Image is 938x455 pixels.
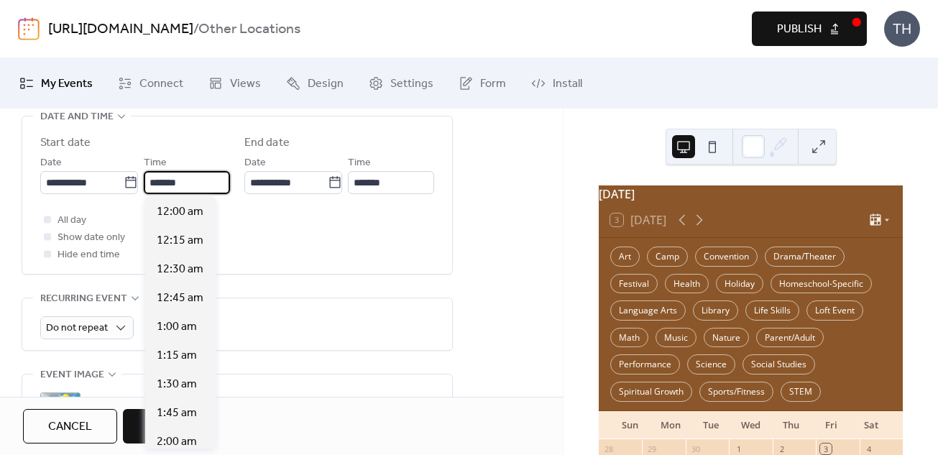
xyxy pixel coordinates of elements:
div: 29 [646,443,657,454]
span: 12:15 am [157,232,203,249]
span: Form [480,75,506,93]
div: Sun [610,411,650,440]
div: Loft Event [806,300,863,321]
a: [URL][DOMAIN_NAME] [48,16,193,43]
span: Time [144,155,167,172]
a: Install [520,64,593,103]
span: 1:00 am [157,318,197,336]
a: Views [198,64,272,103]
span: 1:15 am [157,347,197,364]
div: Fri [811,411,851,440]
div: Health [665,274,709,294]
span: 1:30 am [157,376,197,393]
a: My Events [9,64,104,103]
span: Publish [777,21,822,38]
div: 1 [733,443,744,454]
div: TH [884,11,920,47]
div: End date [244,134,290,152]
span: Cancel [48,418,92,436]
div: [DATE] [599,185,903,203]
div: Life Skills [745,300,799,321]
div: Library [693,300,738,321]
b: / [193,16,198,43]
div: ; [40,392,81,433]
div: Science [687,354,735,374]
img: logo [18,17,40,40]
span: Settings [390,75,433,93]
div: Homeschool-Specific [771,274,872,294]
div: Sports/Fitness [699,382,773,402]
span: Views [230,75,261,93]
div: Wed [731,411,771,440]
div: Math [610,328,648,348]
div: Drama/Theater [765,247,845,267]
div: 28 [603,443,614,454]
span: 12:30 am [157,261,203,278]
div: Spiritual Growth [610,382,692,402]
span: 12:45 am [157,290,203,307]
span: Hide end time [58,247,120,264]
div: Nature [704,328,749,348]
span: Connect [139,75,183,93]
button: Save [123,409,200,443]
div: Camp [647,247,688,267]
div: Social Studies [742,354,815,374]
span: All day [58,212,86,229]
a: Design [275,64,354,103]
div: Sat [851,411,891,440]
a: Form [448,64,517,103]
a: Connect [107,64,194,103]
div: Mon [650,411,691,440]
div: Thu [771,411,811,440]
div: Music [656,328,696,348]
div: Art [610,247,640,267]
span: Design [308,75,344,93]
span: 2:00 am [157,433,197,451]
span: Install [553,75,582,93]
span: 12:00 am [157,203,203,221]
button: Cancel [23,409,117,443]
div: Holiday [716,274,763,294]
div: 30 [690,443,701,454]
span: Date and time [40,109,114,126]
div: 3 [820,443,831,454]
span: Do not repeat [46,318,108,338]
span: Date [40,155,62,172]
span: Date [244,155,266,172]
button: Publish [752,12,867,46]
div: 4 [864,443,875,454]
div: Convention [695,247,758,267]
span: 1:45 am [157,405,197,422]
a: Settings [358,64,444,103]
span: Recurring event [40,290,127,308]
b: Other Locations [198,16,300,43]
span: Show date only [58,229,125,247]
span: Event image [40,367,104,384]
div: Festival [610,274,658,294]
div: Start date [40,134,91,152]
div: 2 [777,443,788,454]
div: Performance [610,354,680,374]
div: Language Arts [610,300,686,321]
div: Tue [691,411,731,440]
div: STEM [781,382,821,402]
div: Parent/Adult [756,328,824,348]
span: My Events [41,75,93,93]
span: Time [348,155,371,172]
